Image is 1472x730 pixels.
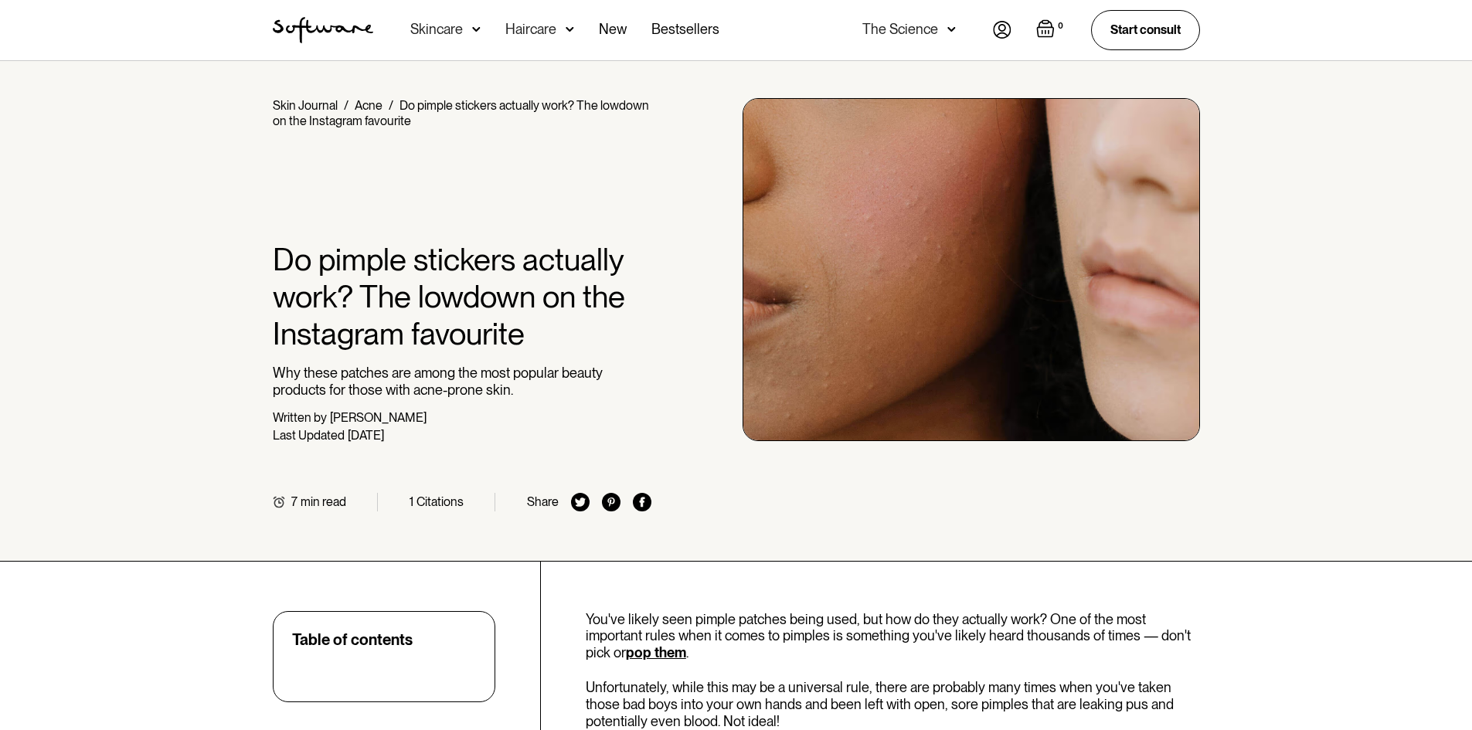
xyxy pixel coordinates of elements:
img: facebook icon [633,493,651,511]
div: Skincare [410,22,463,37]
div: / [344,98,348,113]
div: Do pimple stickers actually work? The lowdown on the Instagram favourite [273,98,649,128]
img: arrow down [472,22,481,37]
div: Citations [416,494,464,509]
div: 1 [410,494,413,509]
div: 0 [1055,19,1066,33]
img: arrow down [566,22,574,37]
div: The Science [862,22,938,37]
div: Share [527,494,559,509]
p: Why these patches are among the most popular beauty products for those with acne-prone skin. [273,365,652,398]
div: 7 [291,494,297,509]
div: [DATE] [348,428,384,443]
a: Open cart [1036,19,1066,41]
a: Start consult [1091,10,1200,49]
a: pop them [626,644,686,660]
div: [PERSON_NAME] [330,410,427,425]
p: You've likely seen pimple patches being used, but how do they actually work? One of the most impo... [586,611,1200,661]
img: twitter icon [571,493,590,511]
h1: Do pimple stickers actually work? The lowdown on the Instagram favourite [273,241,652,352]
p: Unfortunately, while this may be a universal rule, there are probably many times when you've take... [586,679,1200,729]
div: Table of contents [292,630,413,649]
a: Acne [355,98,382,113]
img: arrow down [947,22,956,37]
div: Last Updated [273,428,345,443]
div: / [389,98,393,113]
a: Skin Journal [273,98,338,113]
div: min read [301,494,346,509]
img: pinterest icon [602,493,620,511]
div: Written by [273,410,327,425]
div: Haircare [505,22,556,37]
img: Software Logo [273,17,373,43]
